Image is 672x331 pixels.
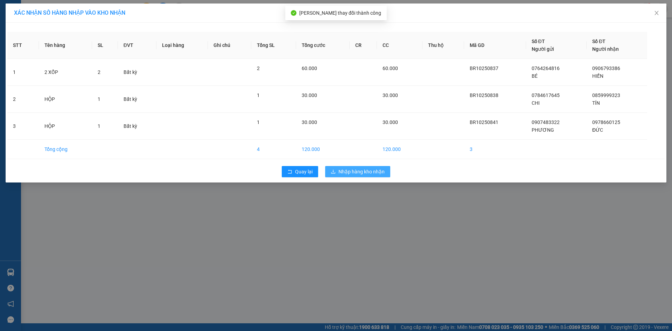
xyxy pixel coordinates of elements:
span: 0906793386 [592,65,620,71]
span: Số ĐT [592,39,605,44]
span: 30.000 [302,119,317,125]
span: PHƯƠNG [532,127,554,133]
span: download [331,169,336,175]
th: Mã GD [464,32,526,59]
span: 2 [257,65,260,71]
th: SL [92,32,118,59]
th: CC [377,32,422,59]
span: 30.000 [383,92,398,98]
span: check-circle [291,10,296,16]
td: HỘP [39,86,92,113]
span: BR10250841 [470,119,498,125]
span: 0784617645 [532,92,560,98]
td: Tổng cộng [39,140,92,159]
td: HỘP [39,113,92,140]
span: Quay lại [295,168,313,175]
th: Tổng SL [251,32,296,59]
span: 1 [257,92,260,98]
span: 2 [98,69,100,75]
span: 0907483322 [532,119,560,125]
span: BÉ [532,73,538,79]
span: ĐỨC [592,127,603,133]
span: 0764264816 [532,65,560,71]
span: BR10250838 [470,92,498,98]
th: Tổng cước [296,32,350,59]
td: Bất kỳ [118,86,156,113]
span: HIỀN [592,73,603,79]
td: 120.000 [377,140,422,159]
span: 30.000 [383,119,398,125]
span: Người gửi [532,46,554,52]
span: 60.000 [383,65,398,71]
th: ĐVT [118,32,156,59]
button: downloadNhập hàng kho nhận [325,166,390,177]
td: 3 [7,113,39,140]
td: 2 [7,86,39,113]
span: 30.000 [302,92,317,98]
td: 3 [464,140,526,159]
td: Bất kỳ [118,113,156,140]
th: Tên hàng [39,32,92,59]
td: 2 XỐP [39,59,92,86]
th: STT [7,32,39,59]
td: 1 [7,59,39,86]
span: XÁC NHẬN SỐ HÀNG NHẬP VÀO KHO NHẬN [14,9,125,16]
span: [PERSON_NAME] thay đổi thành công [299,10,381,16]
span: 0978660125 [592,119,620,125]
span: CHI [532,100,540,106]
span: rollback [287,169,292,175]
span: Số ĐT [532,39,545,44]
span: BR10250837 [470,65,498,71]
span: Nhập hàng kho nhận [338,168,385,175]
span: close [654,10,659,16]
th: Loại hàng [156,32,208,59]
td: Bất kỳ [118,59,156,86]
span: 0859999323 [592,92,620,98]
th: Thu hộ [422,32,464,59]
th: CR [350,32,377,59]
span: 1 [98,96,100,102]
button: rollbackQuay lại [282,166,318,177]
span: 1 [98,123,100,129]
th: Ghi chú [208,32,251,59]
td: 4 [251,140,296,159]
span: TÍN [592,100,600,106]
span: Người nhận [592,46,619,52]
span: 1 [257,119,260,125]
td: 120.000 [296,140,350,159]
button: Close [647,4,666,23]
span: 60.000 [302,65,317,71]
